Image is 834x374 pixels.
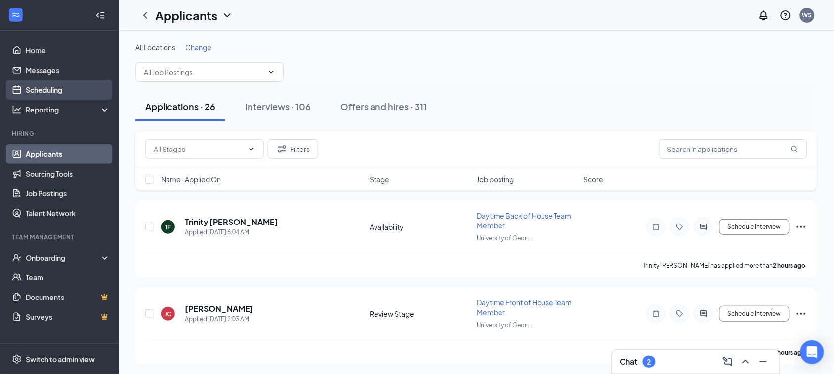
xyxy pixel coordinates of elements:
[795,221,807,233] svg: Ellipses
[26,105,111,114] div: Reporting
[185,43,211,52] span: Change
[11,10,21,20] svg: WorkstreamLogo
[722,356,734,368] svg: ComposeMessage
[165,310,171,318] div: JC
[139,9,151,21] svg: ChevronLeft
[795,308,807,320] svg: Ellipses
[738,354,753,370] button: ChevronUp
[26,40,110,60] a: Home
[245,100,311,112] div: Interviews · 106
[135,43,175,52] span: All Locations
[12,354,22,364] svg: Settings
[185,227,278,237] div: Applied [DATE] 6:04 AM
[800,340,824,364] div: Open Intercom Messenger
[740,356,751,368] svg: ChevronUp
[276,143,288,155] svg: Filter
[698,223,709,231] svg: ActiveChat
[773,349,806,356] b: 6 hours ago
[248,145,255,153] svg: ChevronDown
[26,164,110,184] a: Sourcing Tools
[268,139,318,159] button: Filter Filters
[144,67,263,77] input: All Job Postings
[26,307,110,327] a: SurveysCrown
[757,356,769,368] svg: Minimize
[674,310,686,318] svg: Tag
[719,219,790,235] button: Schedule Interview
[650,223,662,231] svg: Note
[12,129,108,138] div: Hiring
[26,203,110,223] a: Talent Network
[155,7,217,24] h1: Applicants
[26,253,102,262] div: Onboarding
[161,174,221,184] span: Name · Applied On
[477,174,514,184] span: Job posting
[370,174,389,184] span: Stage
[26,267,110,287] a: Team
[773,262,806,269] b: 2 hours ago
[477,211,572,230] span: Daytime Back of House Team Member
[477,234,532,242] span: University of Geor ...
[185,217,278,227] h5: Trinity [PERSON_NAME]
[185,314,253,324] div: Applied [DATE] 2:03 AM
[674,223,686,231] svg: Tag
[477,298,572,317] span: Daytime Front of House Team Member
[698,310,709,318] svg: ActiveChat
[154,144,244,154] input: All Stages
[643,262,807,270] p: Trinity [PERSON_NAME] has applied more than .
[661,348,807,357] p: [PERSON_NAME] has applied more than .
[370,309,471,319] div: Review Stage
[584,174,604,184] span: Score
[647,358,651,366] div: 2
[26,184,110,203] a: Job Postings
[780,9,792,21] svg: QuestionInfo
[26,144,110,164] a: Applicants
[145,100,215,112] div: Applications · 26
[95,10,105,20] svg: Collapse
[791,145,798,153] svg: MagnifyingGlass
[12,105,22,114] svg: Analysis
[185,303,253,314] h5: [PERSON_NAME]
[26,80,110,100] a: Scheduling
[12,253,22,262] svg: UserCheck
[650,310,662,318] svg: Note
[26,354,95,364] div: Switch to admin view
[221,9,233,21] svg: ChevronDown
[165,223,171,231] div: TF
[720,354,736,370] button: ComposeMessage
[26,287,110,307] a: DocumentsCrown
[758,9,770,21] svg: Notifications
[659,139,807,159] input: Search in applications
[755,354,771,370] button: Minimize
[26,60,110,80] a: Messages
[340,100,427,112] div: Offers and hires · 311
[802,11,812,19] div: WS
[620,356,638,367] h3: Chat
[477,321,532,329] span: University of Geor ...
[370,222,471,232] div: Availability
[719,306,790,322] button: Schedule Interview
[267,68,275,76] svg: ChevronDown
[12,233,108,241] div: Team Management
